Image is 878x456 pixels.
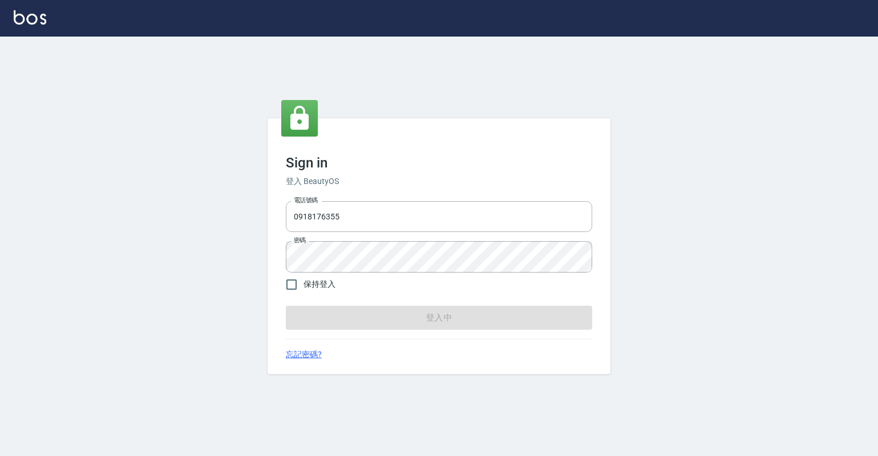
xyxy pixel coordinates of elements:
[286,155,592,171] h3: Sign in
[294,196,318,205] label: 電話號碼
[304,278,336,290] span: 保持登入
[286,175,592,187] h6: 登入 BeautyOS
[14,10,46,25] img: Logo
[294,236,306,245] label: 密碼
[286,349,322,361] a: 忘記密碼?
